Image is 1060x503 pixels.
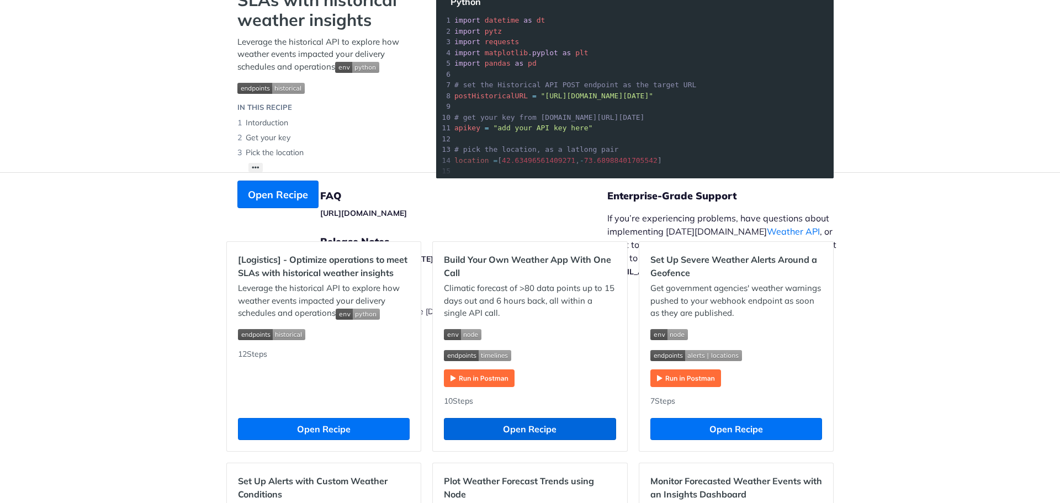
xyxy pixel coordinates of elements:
[237,115,414,130] li: Intorduction
[444,474,616,501] h2: Plot Weather Forecast Trends using Node
[335,61,379,72] span: Expand image
[237,102,292,113] div: IN THIS RECIPE
[650,350,742,361] img: endpoint
[650,329,688,340] img: env
[237,81,414,94] span: Expand image
[444,395,616,407] div: 10 Steps
[238,282,410,320] p: Leverage the historical API to explore how weather events impacted your delivery schedules and op...
[444,372,515,383] a: Expand image
[336,308,380,318] span: Expand image
[444,282,616,320] p: Climatic forecast of >80 data points up to 15 days out and 6 hours back, all within a single API ...
[238,329,305,340] img: endpoint
[320,235,607,248] h5: Release Notes
[248,163,263,172] button: •••
[767,226,820,237] a: Weather API
[336,309,380,320] img: env
[444,348,616,361] span: Expand image
[650,328,822,341] span: Expand image
[444,253,616,279] h2: Build Your Own Weather App With One Call
[650,418,822,440] button: Open Recipe
[650,369,721,387] img: Run in Postman
[444,350,511,361] img: endpoint
[238,474,410,501] h2: Set Up Alerts with Custom Weather Conditions
[238,418,410,440] button: Open Recipe
[237,36,414,73] p: Leverage the historical API to explore how weather events impacted your delivery schedules and op...
[444,329,481,340] img: env
[237,181,319,208] button: Open Recipe
[650,282,822,320] p: Get government agencies' weather warnings pushed to your webhook endpoint as soon as they are pub...
[238,253,410,279] h2: [Logistics] - Optimize operations to meet SLAs with historical weather insights
[444,328,616,341] span: Expand image
[650,372,721,383] a: Expand image
[237,130,414,145] li: Get your key
[335,62,379,73] img: env
[237,145,414,160] li: Pick the location
[444,418,616,440] button: Open Recipe
[650,474,822,501] h2: Monitor Forecasted Weather Events with an Insights Dashboard
[238,328,410,341] span: Expand image
[444,369,515,387] img: Run in Postman
[650,253,822,279] h2: Set Up Severe Weather Alerts Around a Geofence
[237,83,305,94] img: endpoint
[650,348,822,361] span: Expand image
[650,395,822,407] div: 7 Steps
[238,348,410,407] div: 12 Steps
[248,187,308,202] span: Open Recipe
